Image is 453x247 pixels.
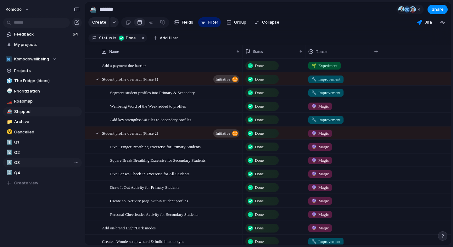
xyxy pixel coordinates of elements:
[110,183,179,191] span: Draw It Out Activity for Primary Students
[14,56,49,62] span: Komodowellbeing
[3,87,82,96] a: 🍚Prioritization
[7,118,11,126] div: 📁
[3,4,33,14] button: Komodo
[112,35,118,42] button: is
[102,75,158,82] span: Student profile overhaul (Phase 1)
[14,180,38,186] span: Create view
[113,35,116,41] span: is
[102,129,158,137] span: Student profile overhaul (Phase 2)
[255,157,264,164] span: Done
[311,239,340,245] span: Improvement
[425,19,432,25] span: Jira
[311,225,329,231] span: Magic
[3,97,82,106] a: 🏎️Roadmap
[14,129,80,135] span: Cancelled
[311,158,316,163] span: 🔮
[6,78,12,84] button: 🧊
[208,19,218,25] span: Filter
[3,127,82,137] div: ☣️Cancelled
[3,148,82,157] a: 2️⃣Q2
[311,117,340,123] span: Improvement
[6,119,12,125] button: 📁
[182,19,193,25] span: Fields
[213,129,239,138] button: initiative
[255,103,264,109] span: Done
[255,90,264,96] span: Done
[88,4,98,14] button: 🚢
[14,68,80,74] span: Projects
[255,130,264,137] span: Done
[234,19,246,25] span: Group
[311,77,316,81] span: 🔧
[102,238,184,245] span: Create a Wonde setup wizard & build in auto-sync
[6,139,12,145] button: 1️⃣
[198,17,221,27] button: Filter
[3,76,82,86] a: 🧊The Fridge (Ideas)
[311,157,329,164] span: Magic
[311,103,329,109] span: Magic
[311,131,316,136] span: 🔮
[311,185,316,190] span: 🔮
[255,198,264,204] span: Done
[253,48,263,55] span: Status
[14,88,80,94] span: Prioritization
[311,144,329,150] span: Magic
[311,76,340,82] span: Improvement
[3,178,82,188] button: Create view
[126,35,137,41] span: Done
[6,6,22,13] span: Komodo
[14,31,71,37] span: Feedback
[311,63,316,68] span: 🌱
[255,76,264,82] span: Done
[14,119,80,125] span: Archive
[92,19,106,25] span: Create
[6,109,12,115] button: 🚢
[3,66,82,76] a: Projects
[102,224,156,231] span: Add on-brand Light/Dark modes
[110,211,199,218] span: Personal Cheerleader Activity for Secondary Students
[311,63,338,69] span: Experiment
[14,170,80,176] span: Q4
[428,5,448,14] button: Share
[415,18,434,27] button: Jira
[90,5,97,14] div: 🚢
[311,104,316,109] span: 🔮
[311,117,316,122] span: 🔧
[311,130,329,137] span: Magic
[6,88,12,94] button: 🍚
[102,62,146,69] span: Add a payment due barrier
[215,129,230,138] span: initiative
[7,77,11,85] div: 🧊
[255,63,264,69] span: Done
[172,17,196,27] button: Fields
[7,87,11,95] div: 🍚
[311,90,340,96] span: Improvement
[7,169,11,177] div: 4️⃣
[3,138,82,147] a: 1️⃣Q1
[311,90,316,95] span: 🔧
[6,160,12,166] button: 3️⃣
[252,17,282,27] button: Collapse
[7,128,11,136] div: ☣️
[3,158,82,167] a: 3️⃣Q3
[432,6,444,13] span: Share
[6,98,12,104] button: 🏎️
[255,184,264,191] span: Done
[110,197,188,204] span: Create an 'Activity page' within student profiles
[14,42,80,48] span: My projects
[110,143,201,150] span: Five - Finger Breathing Excercise for Primary Students
[3,30,82,39] a: Feedback64
[109,48,119,55] span: Name
[110,170,189,177] span: Five Senses Check-in Excercise for All Students
[3,107,82,116] a: 🚢Shipped
[88,17,109,27] button: Create
[3,168,82,178] a: 4️⃣Q4
[311,144,316,149] span: 🔮
[311,212,316,217] span: 🔮
[255,239,264,245] span: Done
